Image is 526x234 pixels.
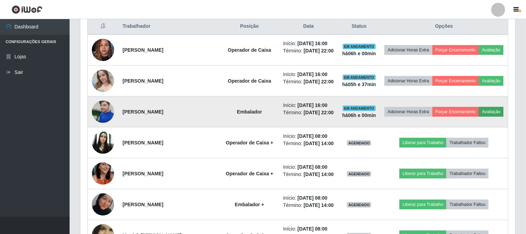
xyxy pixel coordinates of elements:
[432,76,479,86] button: Forçar Encerramento
[342,82,376,87] strong: há 05 h e 37 min
[347,171,371,177] span: AGENDADO
[283,109,334,116] li: Término:
[122,78,163,84] strong: [PERSON_NAME]
[479,45,503,55] button: Avaliação
[11,5,42,14] img: CoreUI Logo
[220,18,279,35] th: Posição
[384,107,432,117] button: Adicionar Horas Extra
[283,194,334,202] li: Início:
[283,71,334,78] li: Início:
[122,47,163,53] strong: [PERSON_NAME]
[380,18,508,35] th: Opções
[399,169,446,178] button: Liberar para Trabalho
[297,195,327,201] time: [DATE] 08:00
[343,44,376,49] span: EM ANDAMENTO
[92,97,114,126] img: 1749417925528.jpeg
[226,171,273,176] strong: Operador de Caixa +
[283,40,334,47] li: Início:
[122,202,163,207] strong: [PERSON_NAME]
[343,106,376,111] span: EM ANDAMENTO
[338,18,380,35] th: Status
[235,202,264,207] strong: Embalador +
[92,154,114,193] img: 1704159862807.jpeg
[479,76,503,86] button: Avaliação
[446,138,488,148] button: Trabalhador Faltou
[92,187,114,222] img: 1739783005889.jpeg
[283,140,334,147] li: Término:
[399,200,446,209] button: Liberar para Trabalho
[283,133,334,140] li: Início:
[304,110,334,115] time: [DATE] 22:00
[432,107,479,117] button: Forçar Encerramento
[297,72,327,77] time: [DATE] 16:00
[297,41,327,46] time: [DATE] 16:00
[343,75,376,80] span: EM ANDAMENTO
[347,202,371,208] span: AGENDADO
[479,107,503,117] button: Avaliação
[347,140,371,146] span: AGENDADO
[283,225,334,233] li: Início:
[283,102,334,109] li: Início:
[432,45,479,55] button: Forçar Encerramento
[342,51,376,56] strong: há 06 h e 00 min
[304,141,334,146] time: [DATE] 14:00
[283,171,334,178] li: Término:
[283,164,334,171] li: Início:
[297,164,327,170] time: [DATE] 08:00
[297,133,327,139] time: [DATE] 08:00
[304,172,334,177] time: [DATE] 14:00
[283,47,334,55] li: Término:
[304,202,334,208] time: [DATE] 14:00
[384,76,432,86] button: Adicionar Horas Extra
[92,35,114,65] img: 1734465947432.jpeg
[279,18,338,35] th: Data
[446,169,488,178] button: Trabalhador Faltou
[122,140,163,145] strong: [PERSON_NAME]
[228,78,271,84] strong: Operador de Caixa
[228,47,271,53] strong: Operador de Caixa
[122,171,163,176] strong: [PERSON_NAME]
[92,66,114,95] img: 1743980608133.jpeg
[118,18,220,35] th: Trabalhador
[342,112,376,118] strong: há 06 h e 00 min
[92,132,114,154] img: 1616161514229.jpeg
[304,48,334,53] time: [DATE] 22:00
[384,45,432,55] button: Adicionar Horas Extra
[237,109,262,115] strong: Embalador
[283,78,334,85] li: Término:
[446,200,488,209] button: Trabalhador Faltou
[122,109,163,115] strong: [PERSON_NAME]
[226,140,273,145] strong: Operador de Caixa +
[297,102,327,108] time: [DATE] 16:00
[297,226,327,232] time: [DATE] 08:00
[283,202,334,209] li: Término:
[304,79,334,84] time: [DATE] 22:00
[399,138,446,148] button: Liberar para Trabalho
